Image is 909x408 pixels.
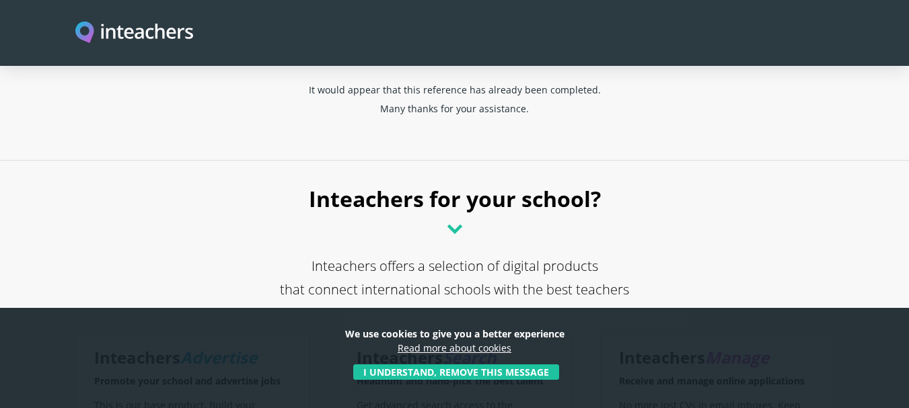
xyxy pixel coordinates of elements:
a: Read more about cookies [398,341,511,354]
p: Inteachers offers a selection of digital products that connect international schools with the bes... [75,254,834,325]
img: Inteachers [75,22,194,45]
p: It would appear that this reference has already been completed. Many thanks for your assistance. [269,75,641,132]
button: I understand, remove this message [353,364,559,380]
a: Visit this site's homepage [75,22,194,45]
strong: We use cookies to give you a better experience [345,327,565,340]
h2: Inteachers for your school? [75,179,834,254]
